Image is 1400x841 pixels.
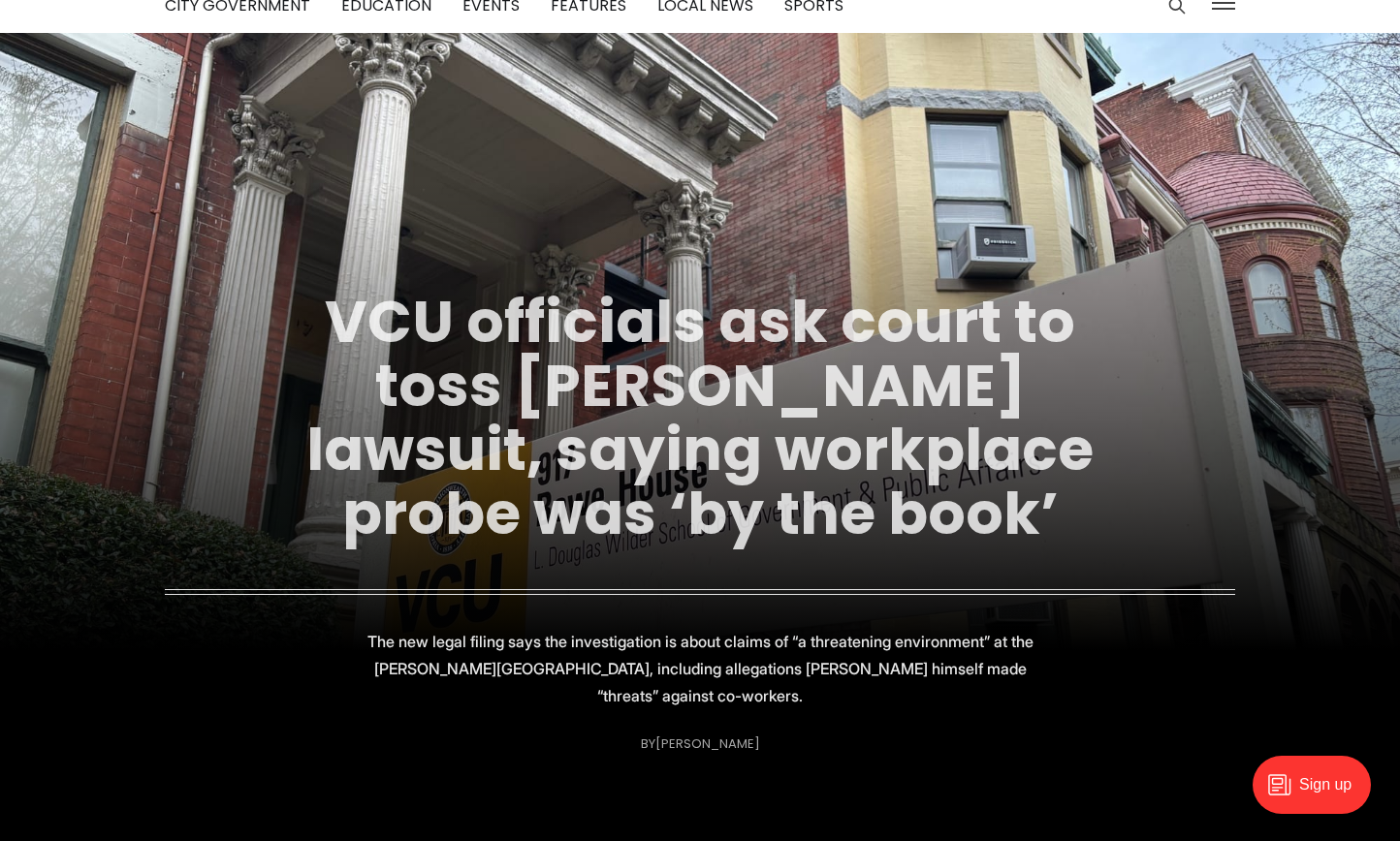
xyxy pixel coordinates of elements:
p: The new legal filing says the investigation is about claims of “a threatening environment” at the... [355,628,1045,709]
iframe: portal-trigger [1236,746,1400,841]
a: VCU officials ask court to toss [PERSON_NAME] lawsuit, saying workplace probe was ‘by the book’ [306,281,1094,554]
a: [PERSON_NAME] [655,734,760,753]
div: By [641,736,760,751]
